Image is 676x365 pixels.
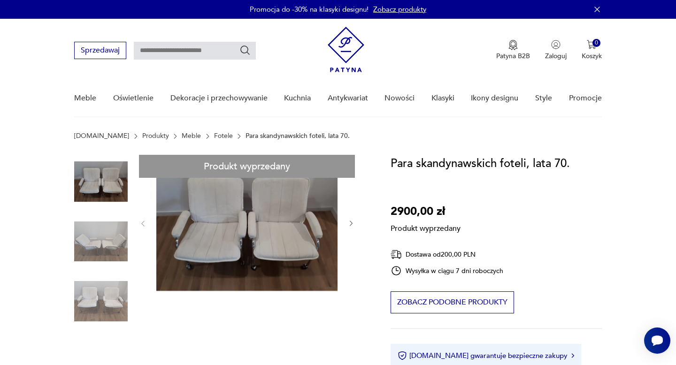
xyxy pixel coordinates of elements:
a: Oświetlenie [113,80,154,116]
a: Fotele [214,132,233,140]
a: Promocje [569,80,602,116]
p: Produkt wyprzedany [391,221,461,234]
a: Antykwariat [328,80,368,116]
a: Produkty [142,132,169,140]
button: Sprzedawaj [74,42,126,59]
a: Dekoracje i przechowywanie [170,80,268,116]
img: Ikona strzałki w prawo [571,353,574,358]
img: Ikona medalu [508,40,518,50]
a: Kuchnia [284,80,311,116]
button: Patyna B2B [496,40,530,61]
a: Nowości [384,80,415,116]
a: Ikona medaluPatyna B2B [496,40,530,61]
img: Ikonka użytkownika [551,40,561,49]
img: Ikona koszyka [587,40,596,49]
a: Zobacz produkty [373,5,426,14]
button: Szukaj [239,45,251,56]
p: Patyna B2B [496,52,530,61]
div: Wysyłka w ciągu 7 dni roboczych [391,265,503,276]
a: Sprzedawaj [74,48,126,54]
p: Koszyk [582,52,602,61]
a: Meble [182,132,201,140]
a: Style [535,80,552,116]
img: Ikona dostawy [391,249,402,260]
p: 2900,00 zł [391,203,461,221]
div: Dostawa od 200,00 PLN [391,249,503,260]
p: Zaloguj [545,52,567,61]
iframe: Smartsupp widget button [644,327,670,354]
img: Ikona certyfikatu [398,351,407,360]
a: Ikony designu [471,80,518,116]
div: 0 [592,39,600,47]
button: Zobacz podobne produkty [391,291,514,313]
button: 0Koszyk [582,40,602,61]
img: Patyna - sklep z meblami i dekoracjami vintage [328,27,364,72]
h1: Para skandynawskich foteli, lata 70. [391,155,570,173]
a: Klasyki [431,80,454,116]
button: Zaloguj [545,40,567,61]
p: Promocja do -30% na klasyki designu! [250,5,369,14]
a: Meble [74,80,96,116]
button: [DOMAIN_NAME] gwarantuje bezpieczne zakupy [398,351,574,360]
a: [DOMAIN_NAME] [74,132,129,140]
p: Para skandynawskich foteli, lata 70. [246,132,350,140]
